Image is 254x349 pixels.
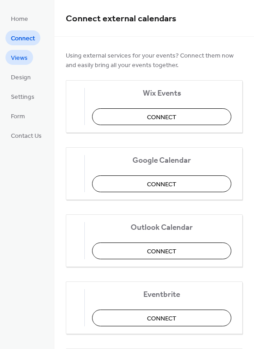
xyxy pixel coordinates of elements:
[92,156,231,165] span: Google Calendar
[92,310,231,326] button: Connect
[147,180,176,189] span: Connect
[147,247,176,257] span: Connect
[92,89,231,98] span: Wix Events
[5,89,40,104] a: Settings
[5,69,36,84] a: Design
[11,112,25,121] span: Form
[5,128,47,143] a: Contact Us
[5,50,33,65] a: Views
[11,15,28,24] span: Home
[11,53,28,63] span: Views
[147,314,176,324] span: Connect
[147,113,176,122] span: Connect
[92,290,231,300] span: Eventbrite
[5,11,34,26] a: Home
[66,51,243,70] span: Using external services for your events? Connect them now and easily bring all your events together.
[92,242,231,259] button: Connect
[5,30,40,45] a: Connect
[5,108,30,123] a: Form
[11,92,34,102] span: Settings
[11,131,42,141] span: Contact Us
[92,175,231,192] button: Connect
[92,223,231,233] span: Outlook Calendar
[92,108,231,125] button: Connect
[66,10,176,28] span: Connect external calendars
[11,73,31,82] span: Design
[11,34,35,44] span: Connect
